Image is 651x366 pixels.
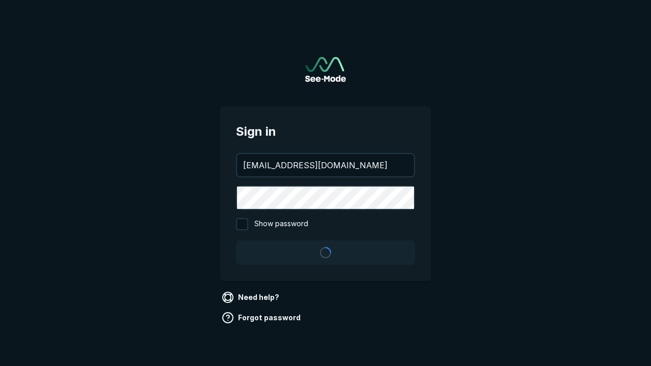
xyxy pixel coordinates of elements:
input: your@email.com [237,154,414,176]
a: Forgot password [220,310,305,326]
span: Sign in [236,123,415,141]
span: Show password [254,218,308,230]
a: Go to sign in [305,57,346,82]
a: Need help? [220,289,283,306]
img: See-Mode Logo [305,57,346,82]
